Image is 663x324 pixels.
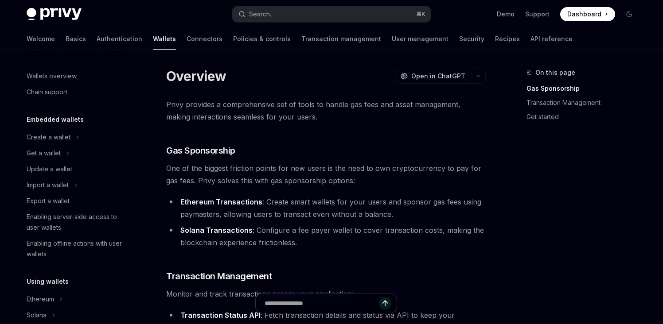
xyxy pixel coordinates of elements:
[495,28,520,50] a: Recipes
[560,7,615,21] a: Dashboard
[166,224,486,249] li: : Configure a fee payer wallet to cover transaction costs, making the blockchain experience frict...
[27,114,84,125] h5: Embedded wallets
[166,196,486,220] li: : Create smart wallets for your users and sponsor gas fees using paymasters, allowing users to tr...
[19,209,133,235] a: Enabling server-side access to user wallets
[19,235,133,262] a: Enabling offline actions with user wallets
[153,28,176,50] a: Wallets
[166,288,486,300] span: Monitor and track transactions across your application:
[622,7,636,21] button: Toggle dark mode
[27,71,77,81] div: Wallets overview
[187,28,222,50] a: Connectors
[249,9,274,19] div: Search...
[567,10,601,19] span: Dashboard
[166,68,226,84] h1: Overview
[27,276,69,287] h5: Using wallets
[411,72,465,81] span: Open in ChatGPT
[66,28,86,50] a: Basics
[301,28,381,50] a: Transaction management
[525,10,550,19] a: Support
[27,28,55,50] a: Welcome
[27,294,54,305] div: Ethereum
[166,270,272,282] span: Transaction Management
[19,84,133,100] a: Chain support
[392,28,448,50] a: User management
[395,69,471,84] button: Open in ChatGPT
[526,81,643,96] a: Gas Sponsorship
[97,28,142,50] a: Authentication
[497,10,515,19] a: Demo
[166,144,235,157] span: Gas Sponsorship
[535,67,575,78] span: On this page
[530,28,573,50] a: API reference
[19,161,133,177] a: Update a wallet
[459,28,484,50] a: Security
[379,297,391,309] button: Send message
[27,164,72,174] div: Update a wallet
[27,8,82,20] img: dark logo
[19,68,133,84] a: Wallets overview
[27,87,67,97] div: Chain support
[166,98,486,123] span: Privy provides a comprehensive set of tools to handle gas fees and asset management, making inter...
[180,226,253,235] strong: Solana Transactions
[233,28,291,50] a: Policies & controls
[416,11,425,18] span: ⌘ K
[180,197,262,206] strong: Ethereum Transactions
[27,148,61,158] div: Get a wallet
[27,180,69,190] div: Import a wallet
[526,96,643,110] a: Transaction Management
[27,238,128,259] div: Enabling offline actions with user wallets
[19,193,133,209] a: Export a wallet
[166,162,486,187] span: One of the biggest friction points for new users is the need to own cryptocurrency to pay for gas...
[27,132,70,143] div: Create a wallet
[27,196,70,206] div: Export a wallet
[27,212,128,233] div: Enabling server-side access to user wallets
[526,110,643,124] a: Get started
[232,6,431,22] button: Search...⌘K
[27,310,47,320] div: Solana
